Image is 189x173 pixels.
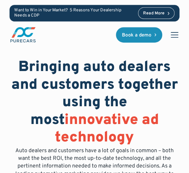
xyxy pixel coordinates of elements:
a: main [10,26,37,43]
h1: Bringing auto dealers and customers together using the most [10,59,179,147]
a: Read More [138,7,175,19]
a: Book a demo [116,27,163,43]
div: Read More [143,11,165,16]
p: Want to Win in Your Market? 5 Reasons Your Dealership Needs a CDP [14,8,133,18]
div: menu [167,28,179,42]
span: innovative ad technology [55,111,159,147]
img: purecars logo [10,26,37,43]
div: Book a demo [122,33,152,38]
